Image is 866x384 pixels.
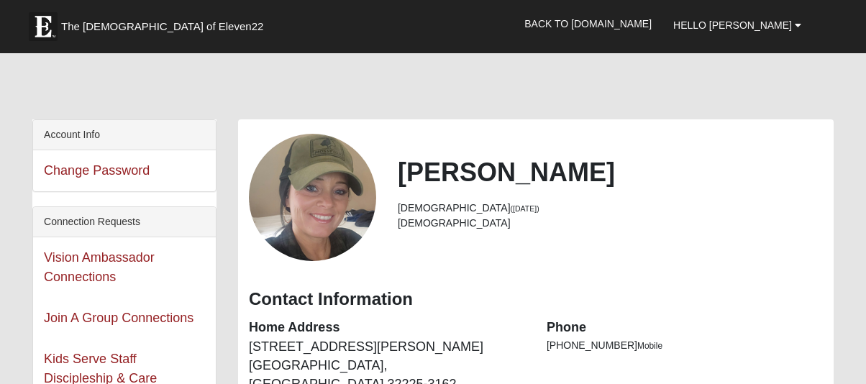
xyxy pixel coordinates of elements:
a: Change Password [44,163,150,178]
dt: Phone [547,319,823,337]
a: The [DEMOGRAPHIC_DATA] of Eleven22 [22,5,309,41]
span: Hello [PERSON_NAME] [673,19,792,31]
a: Vision Ambassador Connections [44,250,155,284]
li: [DEMOGRAPHIC_DATA] [398,216,823,231]
div: Account Info [33,120,216,150]
a: Hello [PERSON_NAME] [662,7,812,43]
a: Join A Group Connections [44,311,193,325]
span: The [DEMOGRAPHIC_DATA] of Eleven22 [61,19,263,34]
a: Back to [DOMAIN_NAME] [514,6,662,42]
img: Eleven22 logo [29,12,58,41]
h2: [PERSON_NAME] [398,157,823,188]
h3: Contact Information [249,289,823,310]
dt: Home Address [249,319,525,337]
a: View Fullsize Photo [249,189,376,204]
span: Mobile [637,341,662,351]
small: ([DATE]) [511,204,539,213]
div: Connection Requests [33,207,216,237]
li: [DEMOGRAPHIC_DATA] [398,201,823,216]
li: [PHONE_NUMBER] [547,338,823,353]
